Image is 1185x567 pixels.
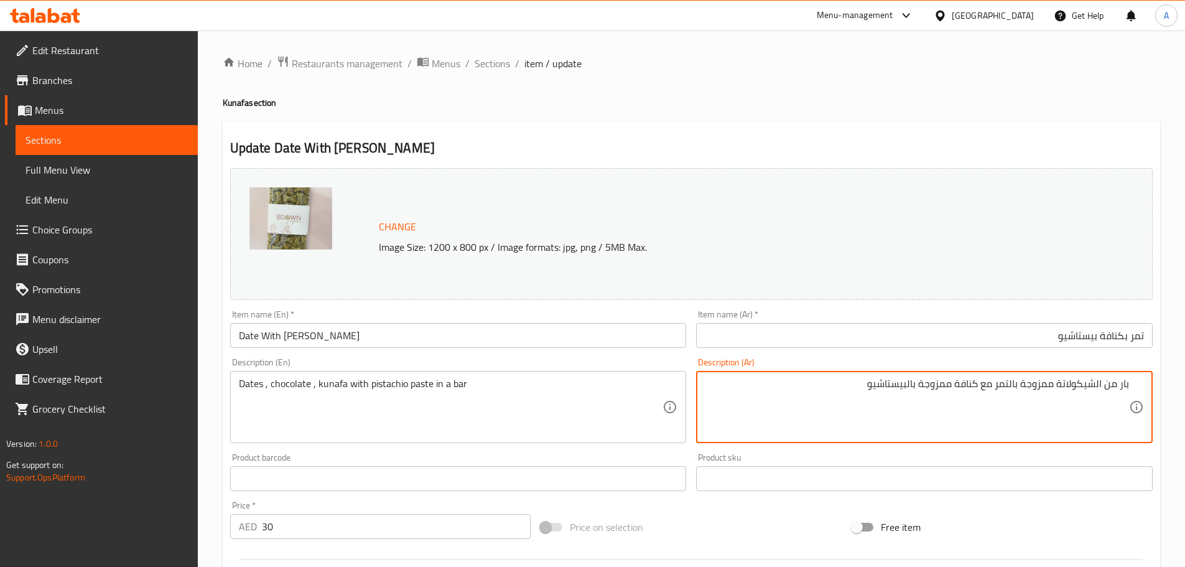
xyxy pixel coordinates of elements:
[26,133,188,148] span: Sections
[16,185,198,215] a: Edit Menu
[524,56,582,71] span: item / update
[5,394,198,424] a: Grocery Checklist
[5,65,198,95] a: Branches
[26,162,188,177] span: Full Menu View
[32,312,188,327] span: Menu disclaimer
[696,466,1153,491] input: Please enter product sku
[249,187,332,250] img: mmw_638919976523878548
[952,9,1034,22] div: [GEOGRAPHIC_DATA]
[32,372,188,387] span: Coverage Report
[6,457,63,473] span: Get support on:
[230,466,687,491] input: Please enter product barcode
[5,95,198,125] a: Menus
[239,378,663,437] textarea: Dates , chocolate , kunafa with pistachio paste in a bar
[32,222,188,237] span: Choice Groups
[817,8,893,23] div: Menu-management
[5,334,198,364] a: Upsell
[26,192,188,207] span: Edit Menu
[5,364,198,394] a: Coverage Report
[32,73,188,88] span: Branches
[6,469,85,485] a: Support.OpsPlatform
[5,304,198,334] a: Menu disclaimer
[379,218,416,236] span: Change
[705,378,1129,437] textarea: بار من الشيكولاتة ممزوجة بالتمر مع كنافة ممزوجة بالبيستاشيو
[475,56,510,71] a: Sections
[5,35,198,65] a: Edit Restaurant
[223,55,1160,72] nav: breadcrumb
[417,55,460,72] a: Menus
[32,401,188,416] span: Grocery Checklist
[32,342,188,357] span: Upsell
[39,436,58,452] span: 1.0.0
[35,103,188,118] span: Menus
[230,323,687,348] input: Enter name En
[5,245,198,274] a: Coupons
[5,274,198,304] a: Promotions
[407,56,412,71] li: /
[292,56,402,71] span: Restaurants management
[230,139,1153,157] h2: Update Date With [PERSON_NAME]
[16,125,198,155] a: Sections
[32,252,188,267] span: Coupons
[515,56,519,71] li: /
[374,240,1037,255] p: Image Size: 1200 x 800 px / Image formats: jpg, png / 5MB Max.
[374,214,421,240] button: Change
[465,56,470,71] li: /
[570,520,643,535] span: Price on selection
[262,514,531,539] input: Please enter price
[223,96,1160,109] h4: Kunafa section
[16,155,198,185] a: Full Menu View
[5,215,198,245] a: Choice Groups
[32,43,188,58] span: Edit Restaurant
[267,56,272,71] li: /
[32,282,188,297] span: Promotions
[696,323,1153,348] input: Enter name Ar
[277,55,402,72] a: Restaurants management
[6,436,37,452] span: Version:
[881,520,921,535] span: Free item
[223,56,263,71] a: Home
[1164,9,1169,22] span: A
[239,519,257,534] p: AED
[432,56,460,71] span: Menus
